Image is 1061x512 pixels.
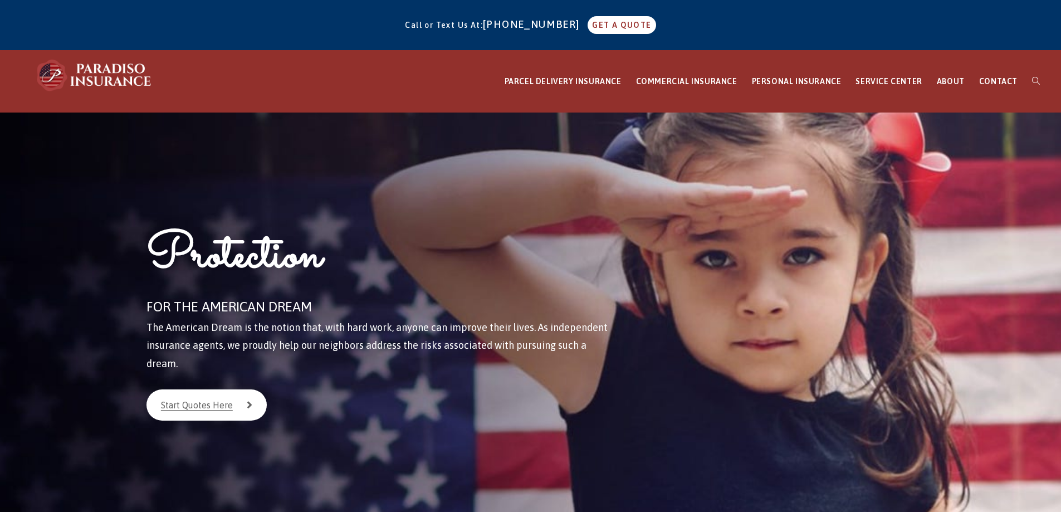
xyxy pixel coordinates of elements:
a: CONTACT [972,51,1025,113]
span: ABOUT [937,77,965,86]
a: PARCEL DELIVERY INSURANCE [497,51,629,113]
a: COMMERCIAL INSURANCE [629,51,745,113]
span: The American Dream is the notion that, with hard work, anyone can improve their lives. As indepen... [146,321,608,369]
span: Call or Text Us At: [405,21,483,30]
h1: Protection [146,224,613,295]
a: PERSONAL INSURANCE [745,51,849,113]
a: ABOUT [930,51,972,113]
span: PERSONAL INSURANCE [752,77,842,86]
a: Start Quotes Here [146,389,267,421]
span: FOR THE AMERICAN DREAM [146,299,312,314]
a: GET A QUOTE [588,16,656,34]
span: SERVICE CENTER [855,77,922,86]
span: PARCEL DELIVERY INSURANCE [505,77,622,86]
a: [PHONE_NUMBER] [483,18,585,30]
img: Paradiso Insurance [33,58,156,92]
a: SERVICE CENTER [848,51,929,113]
span: COMMERCIAL INSURANCE [636,77,737,86]
span: CONTACT [979,77,1018,86]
